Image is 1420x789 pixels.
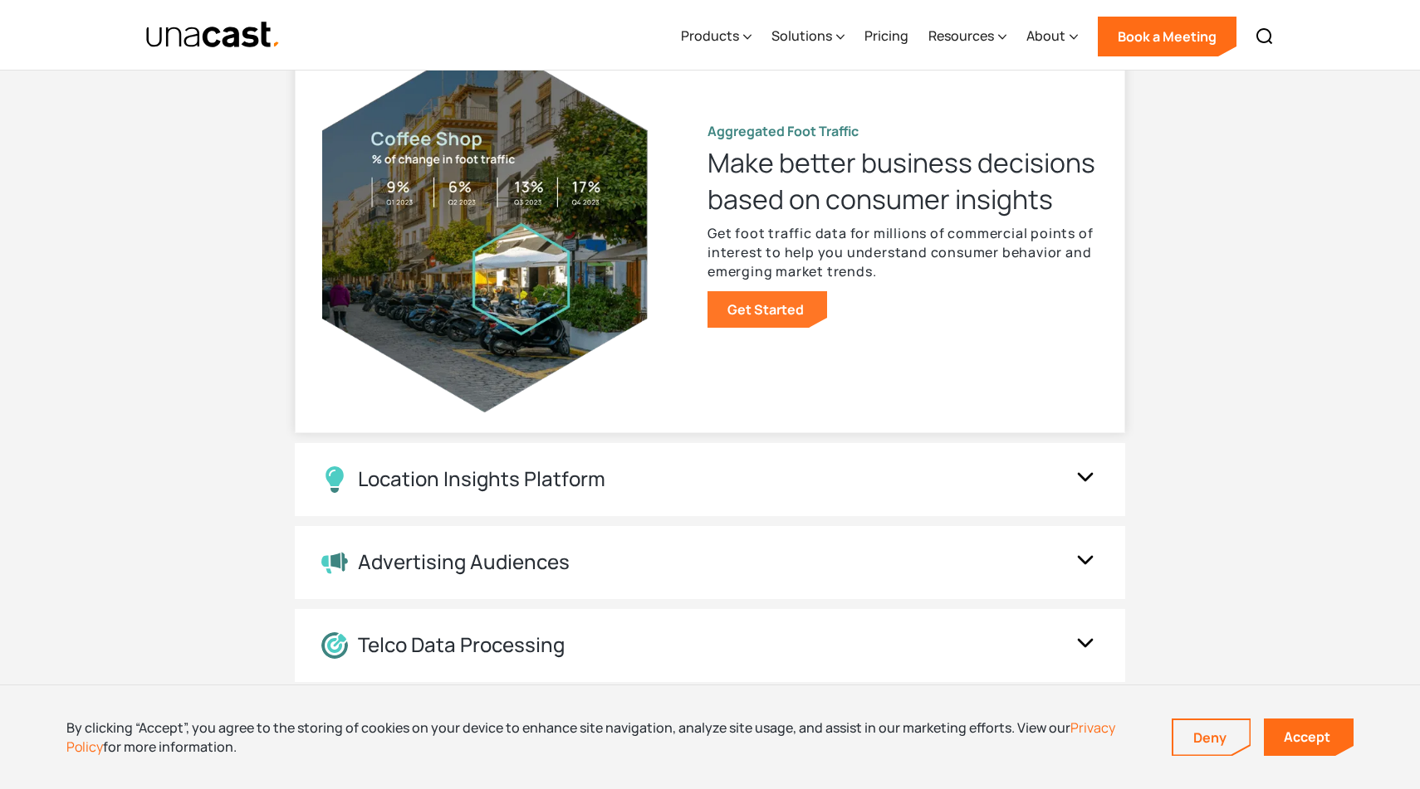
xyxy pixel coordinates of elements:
[66,718,1147,756] div: By clicking “Accept”, you agree to the storing of cookies on your device to enhance site navigati...
[708,144,1098,217] h3: Make better business decisions based on consumer insights
[66,718,1115,755] a: Privacy Policy
[145,21,281,50] a: home
[1026,2,1078,71] div: About
[358,633,565,657] div: Telco Data Processing
[145,21,281,50] img: Unacast text logo
[708,122,859,140] strong: Aggregated Foot Traffic
[771,2,845,71] div: Solutions
[1173,720,1250,755] a: Deny
[321,551,348,574] img: Advertising Audiences icon
[771,26,832,46] div: Solutions
[864,2,908,71] a: Pricing
[708,291,827,328] a: Get Started
[358,467,605,491] div: Location Insights Platform
[322,37,648,412] img: visualization with the image of the city of the Location Analytics
[928,2,1006,71] div: Resources
[1264,718,1354,756] a: Accept
[681,2,752,71] div: Products
[928,26,994,46] div: Resources
[708,224,1098,281] p: Get foot traffic data for millions of commercial points of interest to help you understand consum...
[358,550,570,574] div: Advertising Audiences
[681,26,739,46] div: Products
[321,632,348,659] img: Location Data Processing icon
[1255,27,1275,46] img: Search icon
[1026,26,1065,46] div: About
[1098,17,1236,56] a: Book a Meeting
[321,466,348,493] img: Location Insights Platform icon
